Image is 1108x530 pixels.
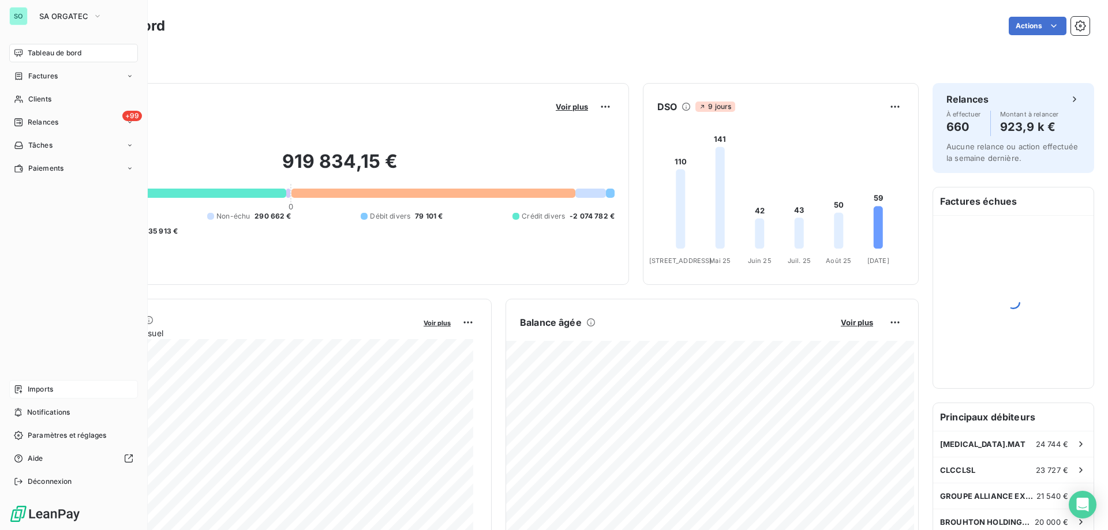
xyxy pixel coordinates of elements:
[254,211,291,221] span: 290 662 €
[826,257,851,265] tspan: Août 25
[940,491,1036,501] span: GROUPE ALLIANCE EXPERTS
[837,317,877,328] button: Voir plus
[1036,439,1068,449] span: 24 744 €
[1036,491,1068,501] span: 21 540 €
[28,384,53,394] span: Imports
[27,407,70,418] span: Notifications
[28,117,58,127] span: Relances
[946,111,981,118] span: À effectuer
[424,319,451,327] span: Voir plus
[9,505,81,523] img: Logo LeanPay
[940,465,975,475] span: CLCCLSL
[1009,17,1066,35] button: Actions
[28,453,43,464] span: Aide
[933,403,1094,431] h6: Principaux débiteurs
[748,257,772,265] tspan: Juin 25
[28,71,58,81] span: Factures
[289,202,293,211] span: 0
[867,257,889,265] tspan: [DATE]
[946,92,989,106] h6: Relances
[788,257,811,265] tspan: Juil. 25
[39,12,88,21] span: SA ORGATEC
[415,211,443,221] span: 79 101 €
[841,318,873,327] span: Voir plus
[28,140,53,151] span: Tâches
[28,476,72,487] span: Déconnexion
[946,118,981,136] h4: 660
[122,111,142,121] span: +99
[940,517,1035,527] span: BROUHTON HOLDINGS LIMITED
[145,226,178,236] span: -35 913 €
[940,439,1025,449] span: [MEDICAL_DATA].MAT
[1000,111,1059,118] span: Montant à relancer
[570,211,615,221] span: -2 074 782 €
[946,142,1078,163] span: Aucune relance ou action effectuée la semaine dernière.
[522,211,565,221] span: Crédit divers
[28,94,51,104] span: Clients
[695,102,735,112] span: 9 jours
[65,327,415,339] span: Chiffre d'affaires mensuel
[649,257,712,265] tspan: [STREET_ADDRESS]
[9,7,28,25] div: SO
[1035,517,1068,527] span: 20 000 €
[709,257,731,265] tspan: Mai 25
[520,315,582,329] h6: Balance âgée
[657,100,677,114] h6: DSO
[370,211,410,221] span: Débit divers
[552,102,592,112] button: Voir plus
[420,317,454,328] button: Voir plus
[1000,118,1059,136] h4: 923,9 k €
[1036,465,1068,475] span: 23 727 €
[933,187,1094,215] h6: Factures échues
[65,150,615,185] h2: 919 834,15 €
[28,48,81,58] span: Tableau de bord
[556,102,588,111] span: Voir plus
[28,430,106,441] span: Paramètres et réglages
[216,211,250,221] span: Non-échu
[1069,491,1096,518] div: Open Intercom Messenger
[9,449,138,468] a: Aide
[28,163,63,174] span: Paiements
